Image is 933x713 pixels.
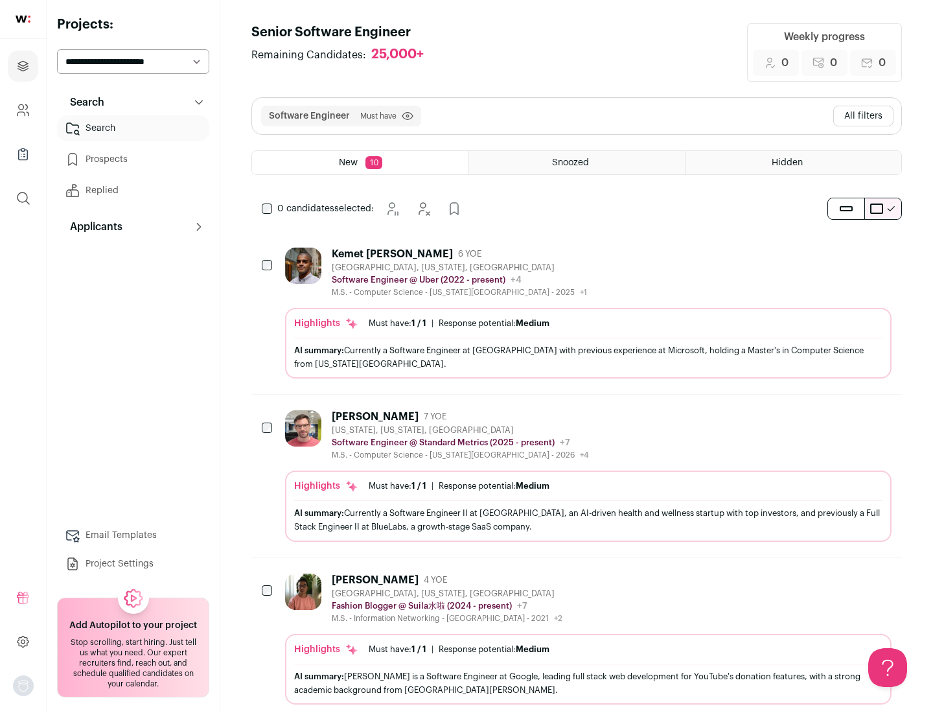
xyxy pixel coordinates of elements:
span: New [339,158,358,167]
div: [GEOGRAPHIC_DATA], [US_STATE], [GEOGRAPHIC_DATA] [332,263,587,273]
ul: | [369,644,549,655]
button: All filters [833,106,893,126]
img: nopic.png [13,675,34,696]
div: [PERSON_NAME] [332,410,419,423]
span: 0 candidates [277,204,334,213]
h1: Senior Software Engineer [251,23,437,41]
div: Must have: [369,318,426,329]
span: Remaining Candidates: [251,47,366,63]
a: Prospects [57,146,209,172]
h2: Projects: [57,16,209,34]
a: Company Lists [8,139,38,170]
div: M.S. - Information Networking - [GEOGRAPHIC_DATA] - 2021 [332,613,562,624]
a: [PERSON_NAME] 4 YOE [GEOGRAPHIC_DATA], [US_STATE], [GEOGRAPHIC_DATA] Fashion Blogger @ Suila水啦 (2... [285,574,892,705]
div: Response potential: [439,481,549,491]
div: M.S. - Computer Science - [US_STATE][GEOGRAPHIC_DATA] - 2026 [332,450,589,460]
div: Highlights [294,317,358,330]
a: Email Templates [57,522,209,548]
div: Highlights [294,643,358,656]
span: Medium [516,645,549,653]
p: Search [62,95,104,110]
img: 0fb184815f518ed3bcaf4f46c87e3bafcb34ea1ec747045ab451f3ffb05d485a [285,410,321,447]
button: Hide [410,196,436,222]
div: Response potential: [439,318,549,329]
span: +4 [511,275,522,285]
span: selected: [277,202,374,215]
a: Kemet [PERSON_NAME] 6 YOE [GEOGRAPHIC_DATA], [US_STATE], [GEOGRAPHIC_DATA] Software Engineer @ Ub... [285,248,892,379]
ul: | [369,318,549,329]
div: Response potential: [439,644,549,655]
span: 10 [365,156,382,169]
div: M.S. - Computer Science - [US_STATE][GEOGRAPHIC_DATA] - 2025 [332,287,587,298]
span: 4 YOE [424,575,447,585]
p: Software Engineer @ Uber (2022 - present) [332,275,505,285]
button: Open dropdown [13,675,34,696]
div: Must have: [369,481,426,491]
span: Must have [360,111,397,121]
span: AI summary: [294,509,344,517]
iframe: Help Scout Beacon - Open [868,648,907,687]
span: +7 [517,602,527,611]
a: [PERSON_NAME] 7 YOE [US_STATE], [US_STATE], [GEOGRAPHIC_DATA] Software Engineer @ Standard Metric... [285,410,892,541]
div: Currently a Software Engineer at [GEOGRAPHIC_DATA] with previous experience at Microsoft, holding... [294,344,882,371]
span: +4 [580,451,589,459]
div: Highlights [294,480,358,493]
img: 1d26598260d5d9f7a69202d59cf331847448e6cffe37083edaed4f8fc8795bfe [285,248,321,284]
span: 7 YOE [424,412,446,422]
span: +2 [554,614,562,622]
button: Applicants [57,214,209,240]
div: [PERSON_NAME] is a Software Engineer at Google, leading full stack web development for YouTube's ... [294,670,882,697]
p: Fashion Blogger @ Suila水啦 (2024 - present) [332,601,512,611]
span: AI summary: [294,346,344,355]
span: Hidden [772,158,803,167]
div: Weekly progress [784,29,865,45]
div: Kemet [PERSON_NAME] [332,248,453,261]
div: Stop scrolling, start hiring. Just tell us what you need. Our expert recruiters find, reach out, ... [65,637,201,689]
a: Projects [8,51,38,82]
div: Must have: [369,644,426,655]
span: +1 [580,288,587,296]
a: Add Autopilot to your project Stop scrolling, start hiring. Just tell us what you need. Our exper... [57,598,209,697]
span: 0 [781,55,789,71]
button: Add to Prospects [441,196,467,222]
div: [GEOGRAPHIC_DATA], [US_STATE], [GEOGRAPHIC_DATA] [332,589,562,599]
div: 25,000+ [371,47,424,63]
div: [PERSON_NAME] [332,574,419,587]
a: Hidden [685,151,901,174]
p: Applicants [62,219,122,235]
span: 0 [830,55,837,71]
h2: Add Autopilot to your project [69,619,197,632]
span: Medium [516,482,549,490]
span: +7 [560,438,570,447]
div: Currently a Software Engineer II at [GEOGRAPHIC_DATA], an AI-driven health and wellness startup w... [294,506,882,533]
a: Company and ATS Settings [8,95,38,126]
span: Snoozed [552,158,589,167]
ul: | [369,481,549,491]
span: 0 [879,55,886,71]
p: Software Engineer @ Standard Metrics (2025 - present) [332,438,555,448]
span: 1 / 1 [411,645,426,653]
a: Replied [57,178,209,204]
span: 1 / 1 [411,319,426,327]
span: Medium [516,319,549,327]
span: AI summary: [294,672,344,681]
a: Project Settings [57,551,209,577]
button: Search [57,89,209,115]
div: [US_STATE], [US_STATE], [GEOGRAPHIC_DATA] [332,425,589,436]
span: 1 / 1 [411,482,426,490]
span: 6 YOE [458,249,481,259]
a: Snoozed [469,151,685,174]
button: Snooze [379,196,405,222]
button: Software Engineer [269,110,350,123]
img: 322c244f3187aa81024ea13e08450523775794405435f85740c15dbe0cd0baab.jpg [285,574,321,610]
a: Search [57,115,209,141]
img: wellfound-shorthand-0d5821cbd27db2630d0214b213865d53afaa358527fdda9d0ea32b1df1b89c2c.svg [16,16,30,23]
